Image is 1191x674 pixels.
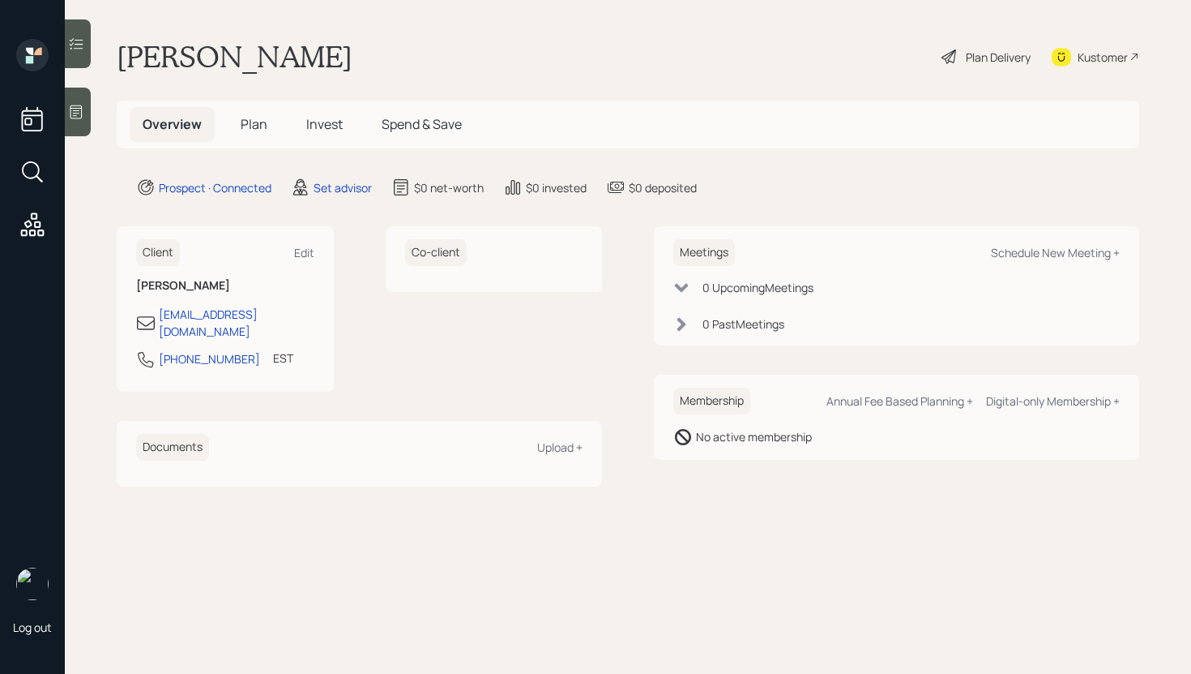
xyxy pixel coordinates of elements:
[159,179,271,196] div: Prospect · Connected
[117,39,352,75] h1: [PERSON_NAME]
[241,115,267,133] span: Plan
[136,239,180,266] h6: Client
[986,393,1120,409] div: Digital-only Membership +
[526,179,587,196] div: $0 invested
[702,279,813,296] div: 0 Upcoming Meeting s
[629,179,697,196] div: $0 deposited
[143,115,202,133] span: Overview
[382,115,462,133] span: Spend & Save
[306,115,343,133] span: Invest
[16,568,49,600] img: retirable_logo.png
[314,179,372,196] div: Set advisor
[136,434,209,461] h6: Documents
[159,350,260,367] div: [PHONE_NUMBER]
[537,440,583,455] div: Upload +
[273,350,293,367] div: EST
[673,239,735,266] h6: Meetings
[159,306,314,340] div: [EMAIL_ADDRESS][DOMAIN_NAME]
[966,49,1031,66] div: Plan Delivery
[991,245,1120,260] div: Schedule New Meeting +
[826,393,973,409] div: Annual Fee Based Planning +
[136,279,314,293] h6: [PERSON_NAME]
[294,245,314,260] div: Edit
[702,316,784,333] div: 0 Past Meeting s
[405,239,467,266] h6: Co-client
[696,428,812,445] div: No active membership
[13,620,52,635] div: Log out
[673,388,750,414] h6: Membership
[414,179,484,196] div: $0 net-worth
[1078,49,1128,66] div: Kustomer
